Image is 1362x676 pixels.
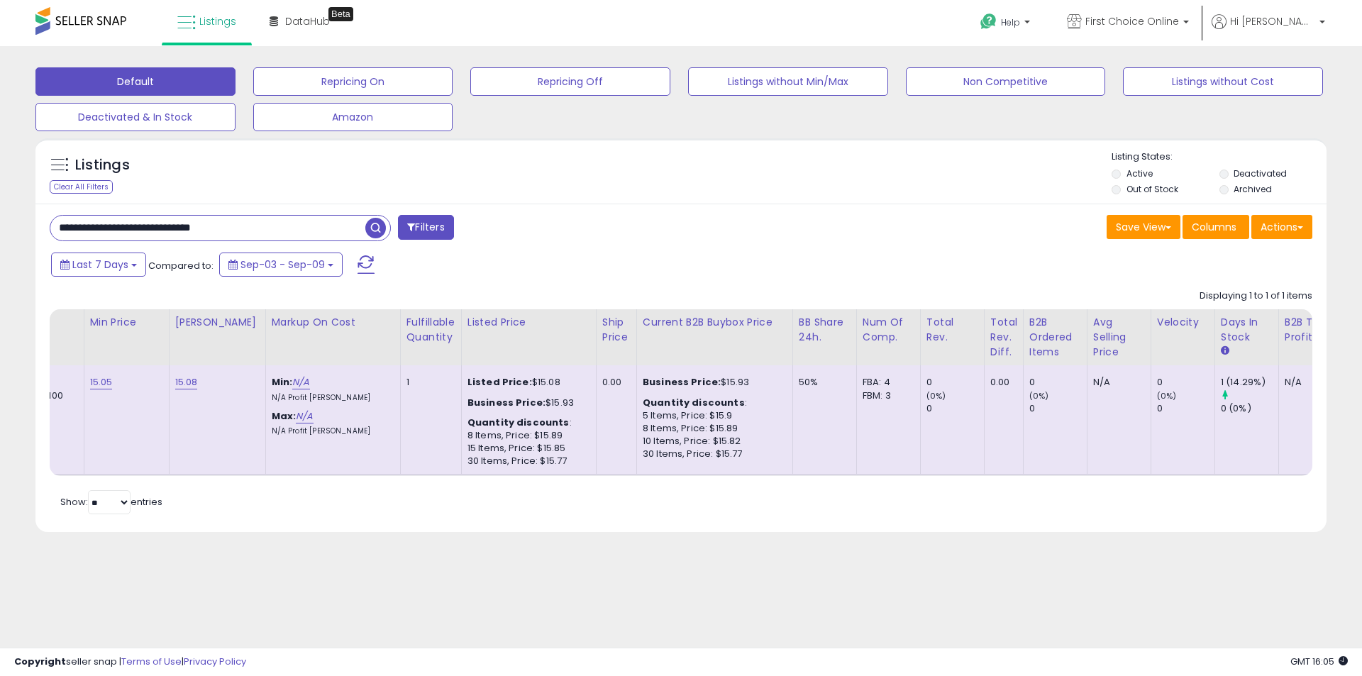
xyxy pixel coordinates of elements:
[467,315,590,330] div: Listed Price
[643,409,782,422] div: 5 Items, Price: $15.9
[470,67,670,96] button: Repricing Off
[1221,402,1278,415] div: 0 (0%)
[1123,67,1323,96] button: Listings without Cost
[175,375,198,389] a: 15.08
[602,315,631,345] div: Ship Price
[467,416,585,429] div: :
[406,376,450,389] div: 1
[398,215,453,240] button: Filters
[1093,315,1145,360] div: Avg Selling Price
[35,67,236,96] button: Default
[175,315,260,330] div: [PERSON_NAME]
[643,397,782,409] div: :
[1221,315,1273,345] div: Days In Stock
[219,253,343,277] button: Sep-03 - Sep-09
[60,495,162,509] span: Show: entries
[253,103,453,131] button: Amazon
[926,402,984,415] div: 0
[1157,315,1209,330] div: Velocity
[1126,183,1178,195] label: Out of Stock
[328,7,353,21] div: Tooltip anchor
[799,315,851,345] div: BB Share 24h.
[272,426,389,436] p: N/A Profit [PERSON_NAME]
[990,315,1017,360] div: Total Rev. Diff.
[926,315,978,345] div: Total Rev.
[272,409,297,423] b: Max:
[1085,14,1179,28] span: First Choice Online
[643,448,782,460] div: 30 Items, Price: $15.77
[990,376,1012,389] div: 0.00
[406,315,455,345] div: Fulfillable Quantity
[292,375,309,389] a: N/A
[1221,345,1229,358] small: Days In Stock.
[467,397,585,409] div: $15.93
[272,315,394,330] div: Markup on Cost
[90,375,113,389] a: 15.05
[265,309,400,365] th: The percentage added to the cost of goods (COGS) that forms the calculator for Min & Max prices.
[51,253,146,277] button: Last 7 Days
[1157,376,1214,389] div: 0
[1221,376,1278,389] div: 1 (14.29%)
[240,257,325,272] span: Sep-03 - Sep-09
[1200,289,1312,303] div: Displaying 1 to 1 of 1 items
[272,375,293,389] b: Min:
[1285,315,1336,345] div: B2B Total Profit
[643,396,745,409] b: Quantity discounts
[863,376,909,389] div: FBA: 4
[35,103,236,131] button: Deactivated & In Stock
[272,393,389,403] p: N/A Profit [PERSON_NAME]
[969,2,1044,46] a: Help
[467,455,585,467] div: 30 Items, Price: $15.77
[1093,376,1140,389] div: N/A
[1212,14,1325,46] a: Hi [PERSON_NAME]
[643,376,782,389] div: $15.93
[906,67,1106,96] button: Non Competitive
[90,315,163,330] div: Min Price
[467,396,546,409] b: Business Price:
[467,429,585,442] div: 8 Items, Price: $15.89
[926,390,946,401] small: (0%)
[602,376,626,389] div: 0.00
[148,259,214,272] span: Compared to:
[643,422,782,435] div: 8 Items, Price: $15.89
[467,442,585,455] div: 15 Items, Price: $15.85
[467,376,585,389] div: $15.08
[199,14,236,28] span: Listings
[467,375,532,389] b: Listed Price:
[926,376,984,389] div: 0
[643,315,787,330] div: Current B2B Buybox Price
[1285,376,1331,389] div: N/A
[863,389,909,402] div: FBM: 3
[643,375,721,389] b: Business Price:
[1029,402,1087,415] div: 0
[1230,14,1315,28] span: Hi [PERSON_NAME]
[1001,16,1020,28] span: Help
[296,409,313,423] a: N/A
[1126,167,1153,179] label: Active
[980,13,997,31] i: Get Help
[1157,402,1214,415] div: 0
[75,155,130,175] h5: Listings
[1029,315,1081,360] div: B2B Ordered Items
[1251,215,1312,239] button: Actions
[467,416,570,429] b: Quantity discounts
[863,315,914,345] div: Num of Comp.
[285,14,330,28] span: DataHub
[253,67,453,96] button: Repricing On
[1183,215,1249,239] button: Columns
[1234,167,1287,179] label: Deactivated
[1107,215,1180,239] button: Save View
[1112,150,1326,164] p: Listing States:
[643,435,782,448] div: 10 Items, Price: $15.82
[1029,376,1087,389] div: 0
[799,376,846,389] div: 50%
[1029,390,1049,401] small: (0%)
[688,67,888,96] button: Listings without Min/Max
[1192,220,1236,234] span: Columns
[50,180,113,194] div: Clear All Filters
[1234,183,1272,195] label: Archived
[1157,390,1177,401] small: (0%)
[72,257,128,272] span: Last 7 Days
